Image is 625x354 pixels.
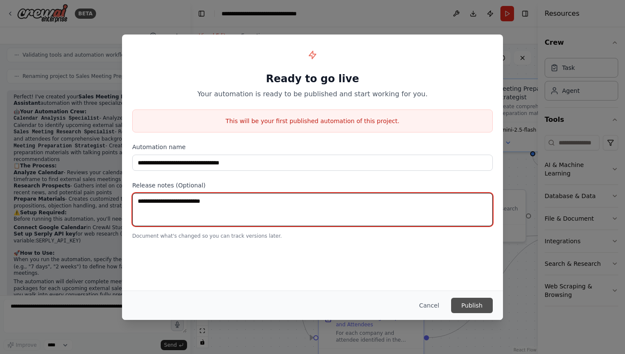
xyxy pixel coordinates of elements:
[132,143,493,151] label: Automation name
[132,89,493,99] p: Your automation is ready to be published and start working for you.
[132,72,493,86] h1: Ready to go live
[133,117,492,125] p: This will be your first published automation of this project.
[132,233,493,239] p: Document what's changed so you can track versions later.
[412,298,446,313] button: Cancel
[451,298,493,313] button: Publish
[132,181,493,190] label: Release notes (Optional)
